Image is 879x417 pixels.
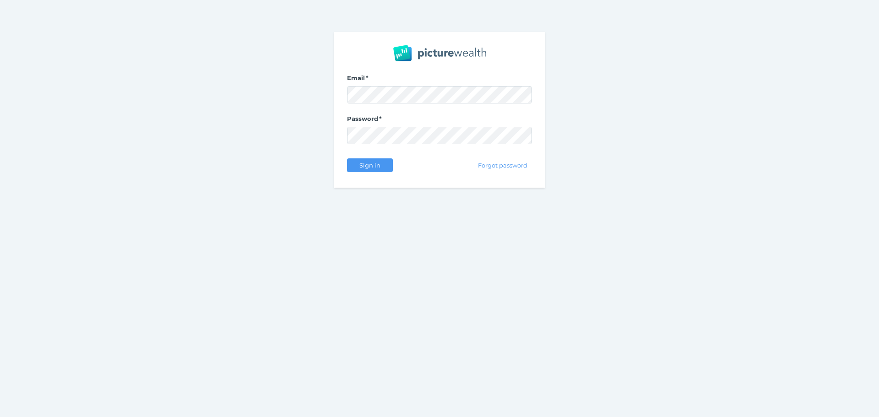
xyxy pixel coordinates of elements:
span: Sign in [355,162,384,169]
label: Email [347,74,532,86]
label: Password [347,115,532,127]
img: PW [393,45,486,61]
button: Forgot password [474,158,532,172]
span: Forgot password [474,162,532,169]
button: Sign in [347,158,393,172]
